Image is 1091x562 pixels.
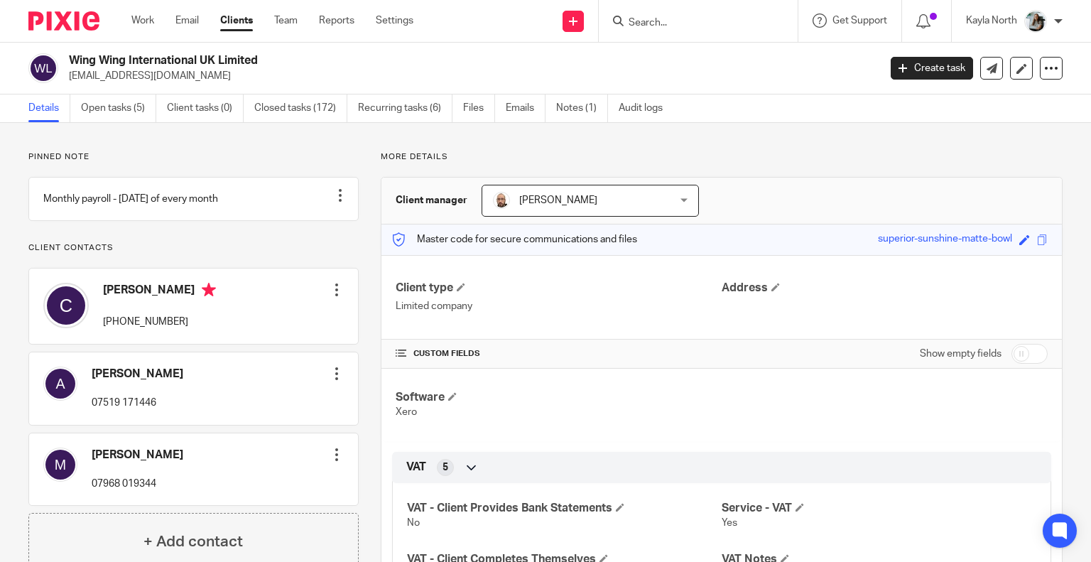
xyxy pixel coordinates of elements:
h3: Client manager [396,193,467,207]
h4: Client type [396,281,722,296]
img: svg%3E [43,367,77,401]
span: No [407,518,420,528]
label: Show empty fields [920,347,1002,361]
a: Client tasks (0) [167,94,244,122]
span: 5 [443,460,448,475]
img: svg%3E [43,448,77,482]
p: [PHONE_NUMBER] [103,315,216,329]
h2: Wing Wing International UK Limited [69,53,710,68]
span: VAT [406,460,426,475]
h4: [PERSON_NAME] [92,367,183,382]
a: Work [131,13,154,28]
img: Pixie [28,11,99,31]
p: 07968 019344 [92,477,183,491]
a: Reports [319,13,354,28]
a: Team [274,13,298,28]
a: Create task [891,57,973,80]
h4: [PERSON_NAME] [92,448,183,463]
span: Yes [722,518,737,528]
a: Settings [376,13,413,28]
span: Get Support [832,16,887,26]
span: Xero [396,407,417,417]
span: [PERSON_NAME] [519,195,597,205]
img: svg%3E [28,53,58,83]
img: Daryl.jpg [493,192,510,209]
a: Files [463,94,495,122]
p: Kayla North [966,13,1017,28]
input: Search [627,17,755,30]
i: Primary [202,283,216,297]
p: Pinned note [28,151,359,163]
a: Clients [220,13,253,28]
h4: VAT - Client Provides Bank Statements [407,501,722,516]
p: [EMAIL_ADDRESS][DOMAIN_NAME] [69,69,869,83]
a: Details [28,94,70,122]
a: Open tasks (5) [81,94,156,122]
h4: [PERSON_NAME] [103,283,216,301]
a: Recurring tasks (6) [358,94,452,122]
p: Limited company [396,299,722,313]
img: svg%3E [43,283,89,328]
img: Profile%20Photo.png [1024,10,1047,33]
a: Emails [506,94,545,122]
h4: CUSTOM FIELDS [396,348,722,360]
a: Notes (1) [556,94,608,122]
div: superior-sunshine-matte-bowl [878,232,1012,248]
a: Email [175,13,199,28]
p: Master code for secure communications and files [392,232,637,247]
h4: Address [722,281,1048,296]
a: Audit logs [619,94,673,122]
h4: Software [396,390,722,405]
p: 07519 171446 [92,396,183,410]
h4: Service - VAT [722,501,1036,516]
a: Closed tasks (172) [254,94,347,122]
p: Client contacts [28,242,359,254]
h4: + Add contact [143,531,243,553]
p: More details [381,151,1063,163]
